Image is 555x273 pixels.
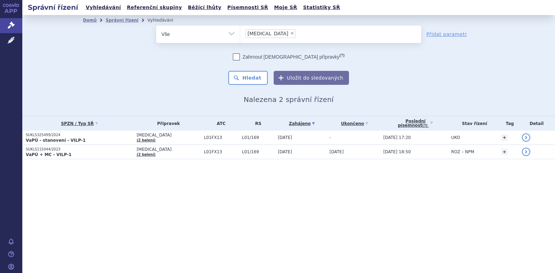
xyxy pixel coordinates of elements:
span: [MEDICAL_DATA] [137,147,200,152]
a: Přidat parametr [426,31,467,38]
a: detail [522,148,530,156]
span: ROZ – NPM [451,149,474,154]
a: Písemnosti SŘ [225,3,270,12]
h2: Správní řízení [22,2,84,12]
a: (2 balení) [137,138,155,142]
span: L01/169 [242,149,274,154]
span: L01/169 [242,135,274,140]
span: UKO [451,135,460,140]
th: Přípravek [133,116,200,131]
span: [DATE] [329,149,344,154]
button: Uložit do sledovaných [274,71,349,85]
button: Hledat [228,71,268,85]
a: Domů [83,18,97,23]
span: [DATE] [278,149,292,154]
strong: VaPÚ + MC - VILP-1 [26,152,71,157]
a: + [501,149,508,155]
a: Poslednípísemnost(?) [383,116,448,131]
span: [DATE] [278,135,292,140]
input: [MEDICAL_DATA] [298,29,302,38]
span: Nalezena 2 správní řízení [244,95,334,104]
th: Detail [518,116,555,131]
a: Běžící lhůty [186,3,223,12]
a: SPZN / Typ SŘ [26,119,133,128]
a: Správní řízení [106,18,138,23]
a: + [501,134,508,141]
label: Zahrnout [DEMOGRAPHIC_DATA] přípravky [233,53,344,60]
a: Ukončeno [329,119,380,128]
span: L01FX13 [204,135,238,140]
a: Moje SŘ [272,3,299,12]
p: SUKLS115044/2023 [26,147,133,152]
th: Stav řízení [448,116,498,131]
span: [MEDICAL_DATA] [137,133,200,138]
a: Vyhledávání [84,3,123,12]
li: Vyhledávání [147,15,182,25]
a: detail [522,133,530,142]
span: [DATE] 17:20 [383,135,411,140]
span: [DATE] 18:50 [383,149,411,154]
th: Tag [498,116,518,131]
span: [MEDICAL_DATA] [248,31,288,36]
a: (2 balení) [137,153,155,156]
strong: VaPÚ - stanovení - VILP-1 [26,138,86,143]
abbr: (?) [340,53,344,58]
th: ATC [200,116,238,131]
a: Zahájeno [278,119,326,128]
span: L01FX13 [204,149,238,154]
abbr: (?) [422,124,427,128]
p: SUKLS325499/2024 [26,133,133,138]
span: - [329,135,331,140]
th: RS [238,116,274,131]
a: Referenční skupiny [125,3,184,12]
span: × [290,31,294,35]
a: Statistiky SŘ [301,3,342,12]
